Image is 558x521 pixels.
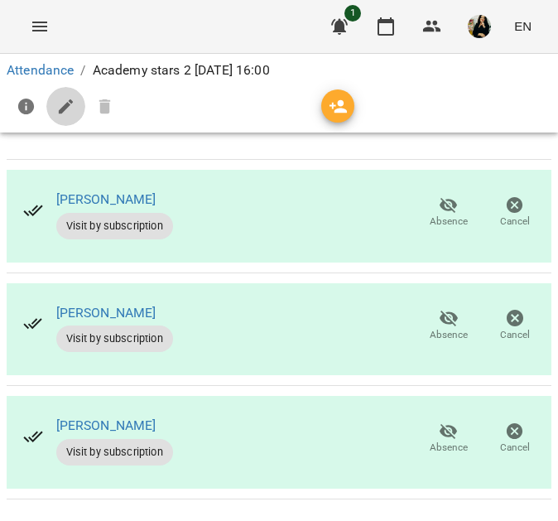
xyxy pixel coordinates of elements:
button: Menu [20,7,60,46]
button: Cancel [482,303,548,350]
span: Absence [430,441,468,455]
span: Visit by subscription [56,445,173,460]
button: Absence [416,303,482,350]
span: Cancel [500,441,530,455]
span: Cancel [500,215,530,229]
p: Academy stars 2 [DATE] 16:00 [93,60,270,80]
button: Cancel [482,190,548,236]
a: [PERSON_NAME] [56,305,156,321]
a: [PERSON_NAME] [56,417,156,433]
button: Absence [416,190,482,236]
span: EN [514,17,532,35]
button: Cancel [482,416,548,462]
span: 1 [344,5,361,22]
li: / [80,60,85,80]
img: 5a716dbadec203ee96fd677978d7687f.jpg [468,15,491,38]
span: Cancel [500,328,530,342]
nav: breadcrumb [7,60,551,80]
a: Attendance [7,62,74,78]
span: Visit by subscription [56,219,173,234]
button: Absence [416,416,482,462]
a: [PERSON_NAME] [56,191,156,207]
span: Visit by subscription [56,331,173,346]
button: EN [507,11,538,41]
span: Absence [430,328,468,342]
span: Absence [430,215,468,229]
